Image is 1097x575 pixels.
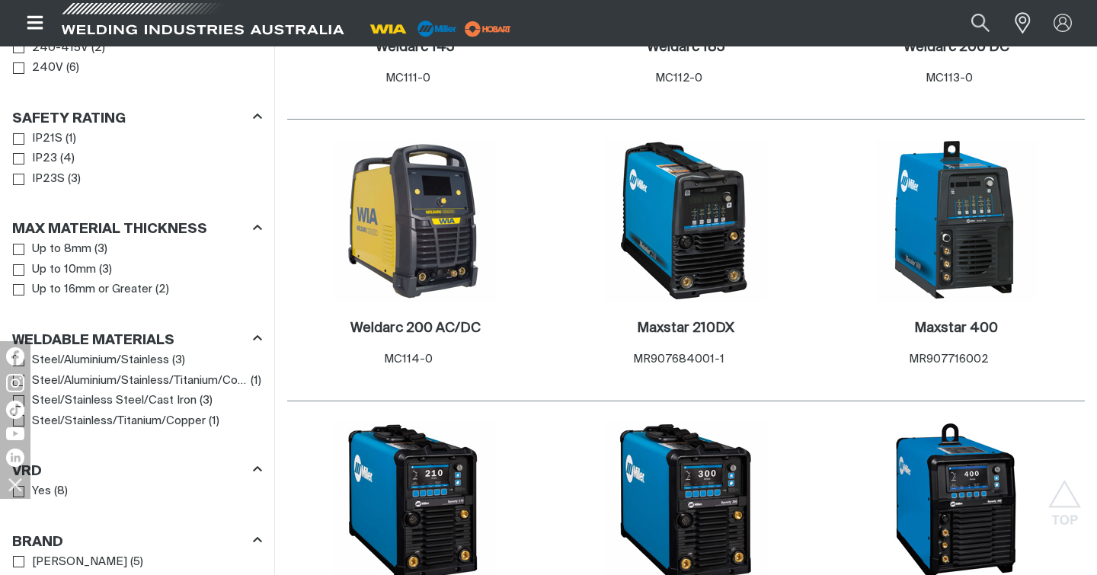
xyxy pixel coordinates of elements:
[12,332,174,350] h3: Weldable Materials
[955,6,1006,40] button: Search products
[350,321,481,335] h2: Weldarc 200 AC/DC
[13,350,261,431] ul: Weldable Materials
[12,534,63,551] h3: Brand
[32,554,127,571] span: [PERSON_NAME]
[6,374,24,392] img: Instagram
[32,241,91,258] span: Up to 8mm
[200,392,213,410] span: ( 3 )
[13,481,51,502] a: Yes
[13,239,261,300] ul: Max Material Thickness
[155,281,169,299] span: ( 2 )
[32,59,63,77] span: 240V
[32,352,169,369] span: Steel/Aluminium/Stainless
[54,483,68,500] span: ( 8 )
[60,150,75,168] span: ( 4 )
[32,261,96,279] span: Up to 10mm
[12,107,262,128] div: Safety Rating
[460,23,516,34] a: miller
[32,483,51,500] span: Yes
[385,72,430,84] span: MC111-0
[637,321,734,335] h2: Maxstar 210DX
[32,150,57,168] span: IP23
[13,129,261,190] ul: Safety Rating
[172,352,185,369] span: ( 3 )
[904,39,1009,56] a: Weldarc 200 DC
[13,371,248,391] a: Steel/Aluminium/Stainless/Titanium/Copper
[13,239,91,260] a: Up to 8mm
[13,38,261,78] ul: Power Voltage
[13,260,96,280] a: Up to 10mm
[13,149,57,169] a: IP23
[6,449,24,467] img: LinkedIn
[909,353,989,365] span: MR907716002
[99,261,112,279] span: ( 3 )
[914,320,998,337] a: Maxstar 400
[2,471,28,497] img: hide socials
[13,58,63,78] a: 240V
[130,554,143,571] span: ( 5 )
[12,110,126,128] h3: Safety Rating
[12,531,262,551] div: Brand
[12,329,262,350] div: Weldable Materials
[13,552,127,573] a: [PERSON_NAME]
[647,40,725,54] h2: Weldarc 185
[12,461,262,481] div: VRD
[926,72,973,84] span: MC113-0
[376,40,455,54] h2: Weldarc 145
[94,241,107,258] span: ( 3 )
[32,281,152,299] span: Up to 16mm or Greater
[32,171,65,188] span: IP23S
[91,40,105,57] span: ( 2 )
[32,413,206,430] span: Steel/Stainless/Titanium/Copper
[384,353,433,365] span: MC114-0
[251,372,261,390] span: ( 1 )
[904,40,1009,54] h2: Weldarc 200 DC
[637,320,734,337] a: Maxstar 210DX
[334,139,497,302] img: Weldarc 200 AC/DC
[13,391,197,411] a: Steel/Stainless Steel/Cast Iron
[12,219,262,239] div: Max Material Thickness
[13,169,65,190] a: IP23S
[12,221,207,238] h3: Max Material Thickness
[32,130,62,148] span: IP21S
[935,6,1006,40] input: Product name or item number...
[376,39,455,56] a: Weldarc 145
[6,427,24,440] img: YouTube
[13,38,88,59] a: 240-415V
[6,401,24,419] img: TikTok
[32,392,197,410] span: Steel/Stainless Steel/Cast Iron
[875,139,1038,302] img: Maxstar 400
[6,347,24,366] img: Facebook
[604,139,767,302] img: Maxstar 210DX
[66,59,79,77] span: ( 6 )
[13,280,152,300] a: Up to 16mm or Greater
[1047,480,1082,514] button: Scroll to top
[460,18,516,40] img: miller
[13,350,169,371] a: Steel/Aluminium/Stainless
[32,40,88,57] span: 240-415V
[68,171,81,188] span: ( 3 )
[914,321,998,335] h2: Maxstar 400
[655,72,702,84] span: MC112-0
[350,320,481,337] a: Weldarc 200 AC/DC
[66,130,76,148] span: ( 1 )
[647,39,725,56] a: Weldarc 185
[633,353,724,365] span: MR907684001-1
[13,411,206,432] a: Steel/Stainless/Titanium/Copper
[32,372,248,390] span: Steel/Aluminium/Stainless/Titanium/Copper
[209,413,219,430] span: ( 1 )
[13,481,261,502] ul: VRD
[13,129,62,149] a: IP21S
